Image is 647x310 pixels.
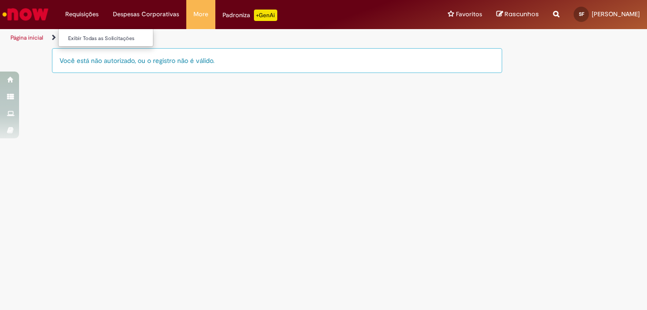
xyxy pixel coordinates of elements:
img: ServiceNow [1,5,50,24]
ul: Trilhas de página [7,29,424,47]
span: More [193,10,208,19]
div: Você está não autorizado, ou o registro não é válido. [52,48,502,73]
a: Rascunhos [496,10,539,19]
span: Rascunhos [505,10,539,19]
span: Despesas Corporativas [113,10,179,19]
div: Padroniza [222,10,277,21]
ul: Requisições [58,29,153,47]
span: SF [579,11,584,17]
a: Página inicial [10,34,43,41]
p: +GenAi [254,10,277,21]
span: Favoritos [456,10,482,19]
span: [PERSON_NAME] [592,10,640,18]
a: Exibir Todas as Solicitações [59,33,163,44]
span: Requisições [65,10,99,19]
